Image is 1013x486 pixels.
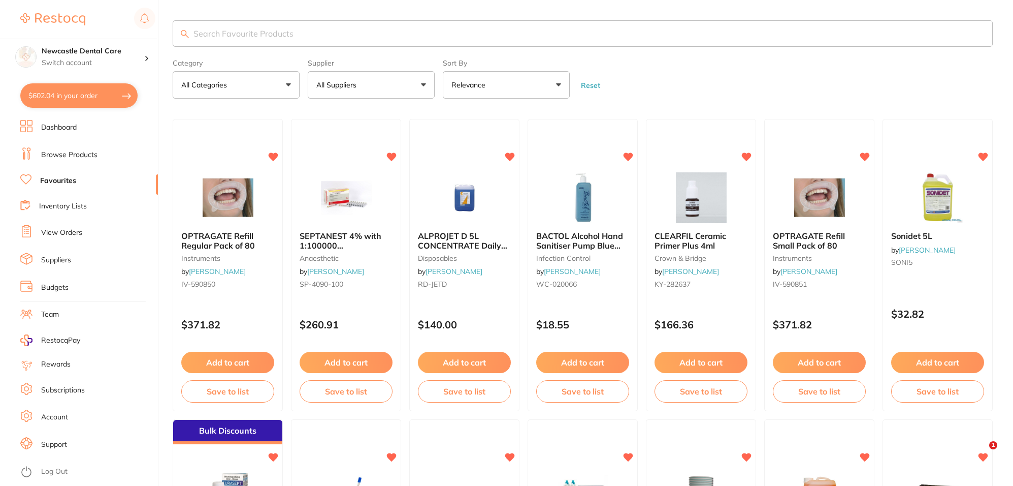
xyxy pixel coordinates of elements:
span: ALPROJET D 5L CONCENTRATE Daily Evacuator Cleaner Bottle [418,231,507,269]
span: IV-590850 [181,280,215,289]
a: Inventory Lists [39,201,87,211]
img: CLEARFIL Ceramic Primer Plus 4ml [668,172,734,223]
span: RD-JETD [418,280,447,289]
a: Restocq Logo [20,8,85,31]
img: RestocqPay [20,335,32,346]
p: $140.00 [418,319,511,330]
button: Save to list [300,380,393,403]
p: Relevance [451,80,489,90]
a: Team [41,310,59,320]
span: by [300,267,364,276]
p: All Categories [181,80,231,90]
p: All Suppliers [316,80,361,90]
button: $602.04 in your order [20,83,138,108]
a: Log Out [41,467,68,477]
img: OPTRAGATE Refill Regular Pack of 80 [195,172,261,223]
a: Subscriptions [41,385,85,396]
span: RestocqPay [41,336,80,346]
button: Add to cart [418,352,511,373]
span: OPTRAGATE Refill Regular Pack of 80 [181,231,255,250]
b: BACTOL Alcohol Hand Sanitiser Pump Blue 500ml [536,231,629,250]
iframe: Intercom live chat [968,441,993,466]
a: [PERSON_NAME] [780,267,837,276]
div: Bulk Discounts [173,420,282,444]
button: Add to cart [773,352,866,373]
button: Save to list [418,380,511,403]
p: $32.82 [891,308,984,320]
a: [PERSON_NAME] [426,267,482,276]
span: CLEARFIL Ceramic Primer Plus 4ml [655,231,726,250]
span: SEPTANEST 4% with 1:100000 [MEDICAL_DATA] 2.2ml 2xBox 50 GOLD [300,231,393,269]
button: All Suppliers [308,71,435,99]
a: [PERSON_NAME] [899,246,956,255]
span: IV-590851 [773,280,807,289]
a: Favourites [40,176,76,186]
button: All Categories [173,71,300,99]
a: [PERSON_NAME] [189,267,246,276]
a: Suppliers [41,255,71,265]
button: Add to cart [536,352,629,373]
input: Search Favourite Products [173,20,993,47]
a: RestocqPay [20,335,80,346]
a: [PERSON_NAME] [544,267,601,276]
span: Sonidet 5L [891,231,932,241]
p: $371.82 [181,319,274,330]
a: Rewards [41,359,71,370]
span: by [181,267,246,276]
button: Save to list [891,380,984,403]
b: CLEARFIL Ceramic Primer Plus 4ml [655,231,747,250]
span: SONI5 [891,258,912,267]
a: Budgets [41,283,69,293]
a: Dashboard [41,123,77,133]
small: crown & bridge [655,254,747,262]
img: Restocq Logo [20,13,85,25]
a: Support [41,440,67,450]
span: 1 [989,441,997,449]
img: ALPROJET D 5L CONCENTRATE Daily Evacuator Cleaner Bottle [432,172,498,223]
label: Supplier [308,59,435,67]
a: View Orders [41,228,82,238]
a: Account [41,412,68,422]
img: OPTRAGATE Refill Small Pack of 80 [787,172,853,223]
button: Save to list [655,380,747,403]
small: instruments [181,254,274,262]
button: Save to list [773,380,866,403]
span: by [655,267,719,276]
p: Switch account [42,58,144,68]
button: Add to cart [655,352,747,373]
span: WC-020066 [536,280,577,289]
button: Add to cart [181,352,274,373]
a: [PERSON_NAME] [662,267,719,276]
label: Sort By [443,59,570,67]
button: Save to list [181,380,274,403]
b: Sonidet 5L [891,231,984,240]
span: by [891,246,956,255]
b: ALPROJET D 5L CONCENTRATE Daily Evacuator Cleaner Bottle [418,231,511,250]
a: [PERSON_NAME] [307,267,364,276]
label: Category [173,59,300,67]
p: $371.82 [773,319,866,330]
img: BACTOL Alcohol Hand Sanitiser Pump Blue 500ml [550,172,616,223]
img: Sonidet 5L [905,172,971,223]
button: Save to list [536,380,629,403]
button: Add to cart [891,352,984,373]
span: KY-282637 [655,280,691,289]
small: disposables [418,254,511,262]
small: anaesthetic [300,254,393,262]
button: Relevance [443,71,570,99]
h4: Newcastle Dental Care [42,46,144,56]
p: $18.55 [536,319,629,330]
img: SEPTANEST 4% with 1:100000 adrenalin 2.2ml 2xBox 50 GOLD [313,172,379,223]
b: OPTRAGATE Refill Regular Pack of 80 [181,231,274,250]
button: Add to cart [300,352,393,373]
small: infection control [536,254,629,262]
span: BACTOL Alcohol Hand Sanitiser Pump Blue 500ml [536,231,623,260]
a: Browse Products [41,150,97,160]
b: OPTRAGATE Refill Small Pack of 80 [773,231,866,250]
span: OPTRAGATE Refill Small Pack of 80 [773,231,845,250]
b: SEPTANEST 4% with 1:100000 adrenalin 2.2ml 2xBox 50 GOLD [300,231,393,250]
p: $166.36 [655,319,747,330]
button: Reset [578,81,603,90]
small: instruments [773,254,866,262]
button: Log Out [20,464,155,480]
